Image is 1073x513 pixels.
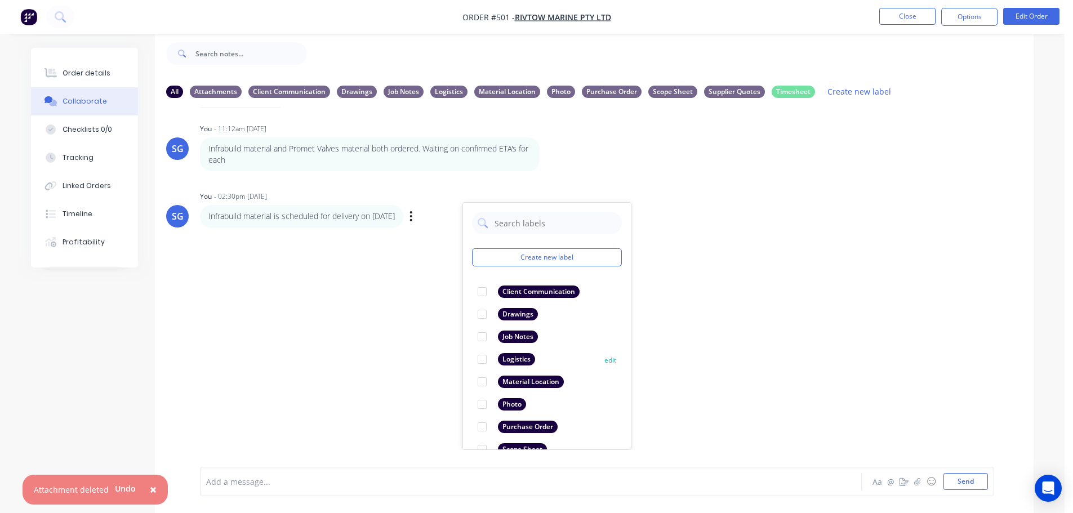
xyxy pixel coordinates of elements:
button: Profitability [31,228,138,256]
button: @ [884,475,897,488]
button: Checklists 0/0 [31,115,138,144]
button: Timeline [31,200,138,228]
div: Client Communication [498,286,580,298]
button: Linked Orders [31,172,138,200]
button: Collaborate [31,87,138,115]
span: × [150,481,157,497]
div: Material Location [498,376,564,388]
span: Order #501 - [462,12,515,23]
div: You [200,191,212,202]
div: All [166,86,183,98]
button: Close [139,476,168,503]
button: Tracking [31,144,138,172]
div: Supplier Quotes [704,86,765,98]
button: Close [879,8,936,25]
div: SG [172,142,184,155]
div: Drawings [337,86,377,98]
div: Timesheet [772,86,815,98]
div: Logistics [498,353,535,365]
p: Infrabuild material is scheduled for delivery on [DATE] [208,211,395,222]
a: RIVTOW MARINE PTY LTD [515,12,611,23]
button: Order details [31,59,138,87]
input: Search notes... [195,42,307,65]
div: Attachment deleted [34,484,109,496]
div: Material Location [474,86,540,98]
div: Timeline [63,209,92,219]
div: Open Intercom Messenger [1035,475,1062,502]
p: Infrabuild material and Promet Valves material both ordered. Waiting on confirmed ETA's for each [208,143,531,166]
div: Purchase Order [498,421,558,433]
button: Send [943,473,988,490]
div: Photo [547,86,575,98]
div: Scope Sheet [498,443,547,456]
div: - 02:30pm [DATE] [214,191,267,202]
div: You [200,124,212,134]
input: Search labels [493,212,616,234]
div: Tracking [63,153,94,163]
div: Collaborate [63,96,107,106]
div: Checklists 0/0 [63,124,112,135]
div: Profitability [63,237,105,247]
div: Scope Sheet [648,86,697,98]
button: Create new label [822,84,897,99]
div: - 11:12am [DATE] [214,124,266,134]
button: Aa [870,475,884,488]
div: Photo [498,398,526,411]
div: Drawings [498,308,538,320]
button: Create new label [472,248,622,266]
div: Order details [63,68,110,78]
div: Purchase Order [582,86,642,98]
div: Job Notes [384,86,424,98]
div: Client Communication [248,86,330,98]
img: Factory [20,8,37,25]
button: Undo [109,480,142,497]
button: Edit Order [1003,8,1059,25]
div: Attachments [190,86,242,98]
div: Linked Orders [63,181,111,191]
div: SG [172,209,184,223]
button: ☺ [924,475,938,488]
div: Logistics [430,86,468,98]
button: Options [941,8,998,26]
div: Job Notes [498,331,538,343]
